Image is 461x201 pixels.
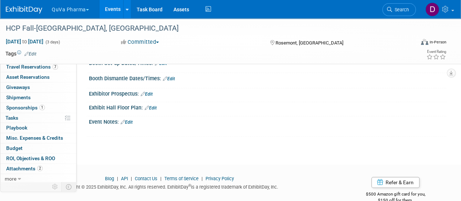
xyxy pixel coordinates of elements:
[188,183,191,188] sup: ®
[145,105,157,111] a: Edit
[5,182,333,190] div: Copyright © 2025 ExhibitDay, Inc. All rights reserved. ExhibitDay is a registered trademark of Ex...
[49,182,62,192] td: Personalize Event Tab Strip
[118,38,162,46] button: Committed
[89,102,446,112] div: Exhibit Hall Floor Plan:
[21,39,28,45] span: to
[52,64,58,70] span: 7
[39,105,45,110] span: 1
[382,3,416,16] a: Search
[105,176,114,181] a: Blog
[6,6,42,13] img: ExhibitDay
[159,176,163,181] span: |
[275,40,343,46] span: Rosemont, [GEOGRAPHIC_DATA]
[206,176,234,181] a: Privacy Policy
[6,94,31,100] span: Shipments
[5,38,44,45] span: [DATE] [DATE]
[141,92,153,97] a: Edit
[5,50,36,57] td: Tags
[115,176,120,181] span: |
[121,176,128,181] a: API
[45,40,60,45] span: (3 days)
[0,93,76,103] a: Shipments
[62,182,77,192] td: Toggle Event Tabs
[164,176,199,181] a: Terms of Service
[0,82,76,92] a: Giveaways
[0,143,76,153] a: Budget
[0,164,76,174] a: Attachments2
[0,154,76,163] a: ROI, Objectives & ROO
[89,88,446,98] div: Exhibitor Prospectus:
[37,166,43,171] span: 2
[121,120,133,125] a: Edit
[6,145,23,151] span: Budget
[6,125,27,131] span: Playbook
[0,123,76,133] a: Playbook
[392,7,409,12] span: Search
[3,22,409,35] div: HCP Fall-[GEOGRAPHIC_DATA], [GEOGRAPHIC_DATA]
[0,133,76,143] a: Misc. Expenses & Credits
[421,39,428,45] img: Format-Inperson.png
[426,50,446,54] div: Event Rating
[89,116,446,126] div: Event Notes:
[6,166,43,171] span: Attachments
[429,39,446,45] div: In-Person
[6,155,55,161] span: ROI, Objectives & ROO
[6,135,63,141] span: Misc. Expenses & Credits
[0,174,76,184] a: more
[0,103,76,113] a: Sponsorships1
[0,62,76,72] a: Travel Reservations7
[0,72,76,82] a: Asset Reservations
[6,84,30,90] span: Giveaways
[24,51,36,57] a: Edit
[6,105,45,111] span: Sponsorships
[129,176,134,181] span: |
[200,176,204,181] span: |
[6,74,50,80] span: Asset Reservations
[0,113,76,123] a: Tasks
[425,3,439,16] img: Danielle Mitchell
[135,176,157,181] a: Contact Us
[5,115,18,121] span: Tasks
[382,38,446,49] div: Event Format
[5,176,16,182] span: more
[371,177,419,188] a: Refer & Earn
[89,73,446,82] div: Booth Dismantle Dates/Times:
[163,76,175,81] a: Edit
[6,64,58,70] span: Travel Reservations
